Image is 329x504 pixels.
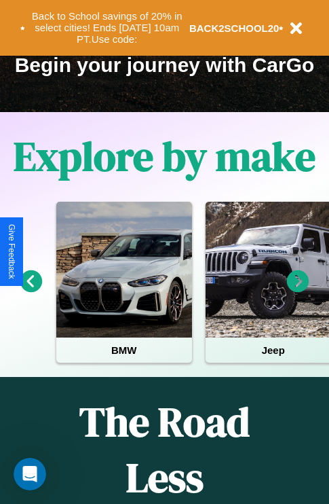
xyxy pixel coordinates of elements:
h1: Explore by make [14,128,315,184]
div: Give Feedback [7,224,16,279]
button: Back to School savings of 20% in select cities! Ends [DATE] 10am PT.Use code: [25,7,189,49]
b: BACK2SCHOOL20 [189,22,279,34]
h4: BMW [56,338,192,363]
iframe: Intercom live chat [14,458,46,490]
